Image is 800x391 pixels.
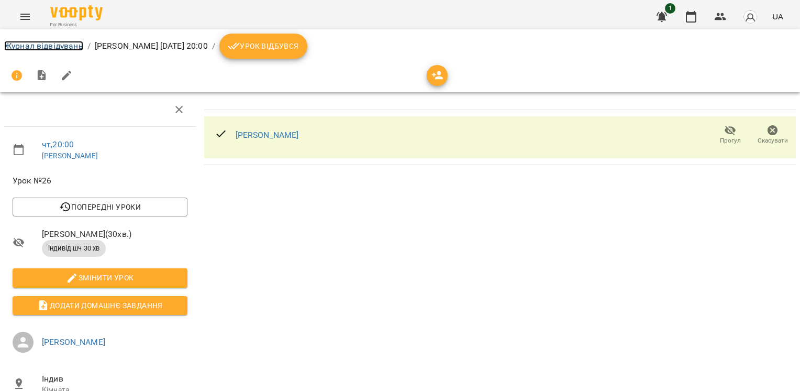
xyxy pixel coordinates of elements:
span: For Business [50,21,103,28]
img: Voopty Logo [50,5,103,20]
span: Попередні уроки [21,201,179,213]
button: Урок відбувся [219,34,307,59]
span: UA [772,11,783,22]
span: 1 [665,3,675,14]
span: Прогул [720,136,741,145]
button: Додати домашнє завдання [13,296,187,315]
button: Menu [13,4,38,29]
span: Змінити урок [21,271,179,284]
a: Журнал відвідувань [4,41,83,51]
li: / [212,40,215,52]
nav: breadcrumb [4,34,796,59]
img: avatar_s.png [743,9,758,24]
button: Попередні уроки [13,198,187,216]
li: / [87,40,91,52]
button: Змінити урок [13,268,187,287]
button: UA [768,7,787,26]
button: Прогул [709,121,751,150]
a: [PERSON_NAME] [236,130,299,140]
span: Додати домашнє завдання [21,299,179,312]
a: [PERSON_NAME] [42,337,105,347]
span: [PERSON_NAME] ( 30 хв. ) [42,228,187,241]
a: чт , 20:00 [42,139,74,149]
button: Скасувати [751,121,794,150]
span: Індив [42,373,187,385]
a: [PERSON_NAME] [42,151,98,160]
span: індивід шч 30 хв [42,244,106,253]
p: [PERSON_NAME] [DATE] 20:00 [95,40,208,52]
span: Урок №26 [13,175,187,187]
span: Урок відбувся [228,40,299,52]
span: Скасувати [758,136,788,145]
